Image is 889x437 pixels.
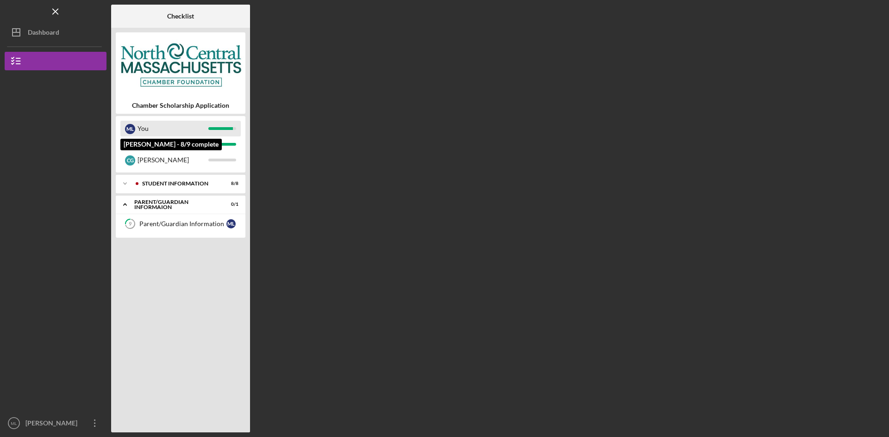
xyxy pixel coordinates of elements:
div: You [138,121,208,136]
div: Parent/Guardian Informaion [134,199,215,210]
div: [PERSON_NAME] [138,136,208,152]
div: B T [125,140,135,150]
b: Chamber Scholarship Application [132,102,229,109]
div: M L [125,124,135,134]
div: C G [125,155,135,166]
button: ML[PERSON_NAME] [5,414,106,432]
div: 0 / 1 [222,202,238,207]
div: Parent/Guardian Information [139,220,226,228]
a: 9Parent/Guardian InformationML [120,215,241,233]
text: ML [11,421,17,426]
div: 8 / 8 [222,181,238,186]
div: M L [226,219,236,228]
button: Dashboard [5,23,106,42]
tspan: 9 [129,221,132,227]
img: Product logo [116,37,245,92]
div: Dashboard [28,23,59,44]
div: Student Information [142,181,215,186]
div: [PERSON_NAME] [23,414,83,435]
b: Checklist [167,12,194,20]
div: [PERSON_NAME] [138,152,208,168]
